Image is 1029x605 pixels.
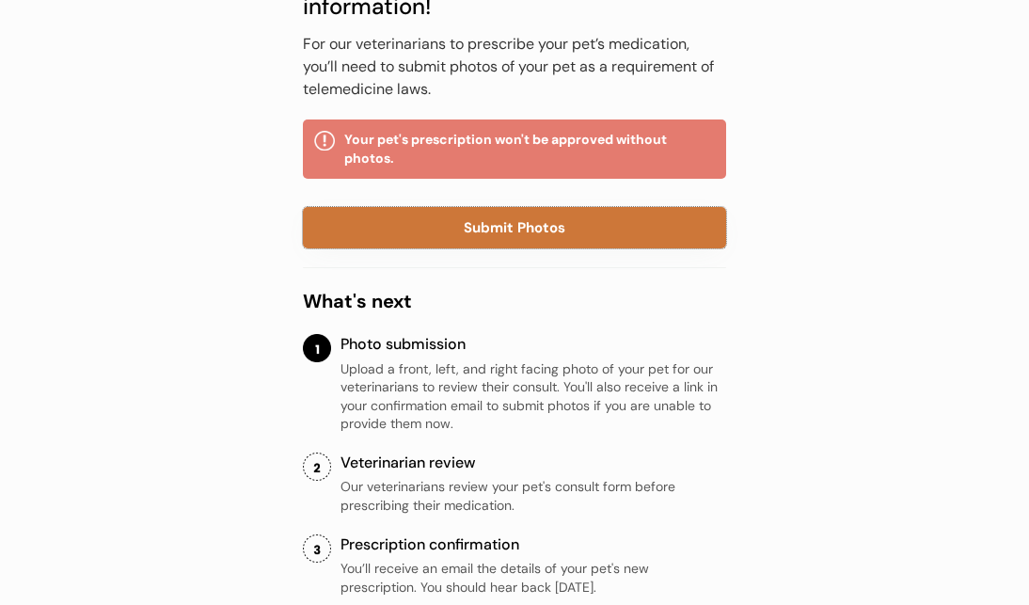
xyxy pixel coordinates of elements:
div: Our veterinarians review your pet's consult form before prescribing their medication. [340,478,726,515]
div: You’ll receive an email the details of your pet's new prescription. You should hear back [DATE]. [340,560,726,597]
button: Submit Photos [303,207,726,248]
div: Veterinarian review [340,453,726,473]
div: For our veterinarians to prescribe your pet’s medication, you’ll need to submit photos of your pe... [303,33,726,101]
div: What's next [303,287,726,315]
div: Photo submission [340,334,726,355]
div: Prescription confirmation [340,534,726,555]
div: Upload a front, left, and right facing photo of your pet for our veterinarians to review their co... [340,360,726,434]
div: Your pet's prescription won't be approved without photos. [344,131,715,167]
